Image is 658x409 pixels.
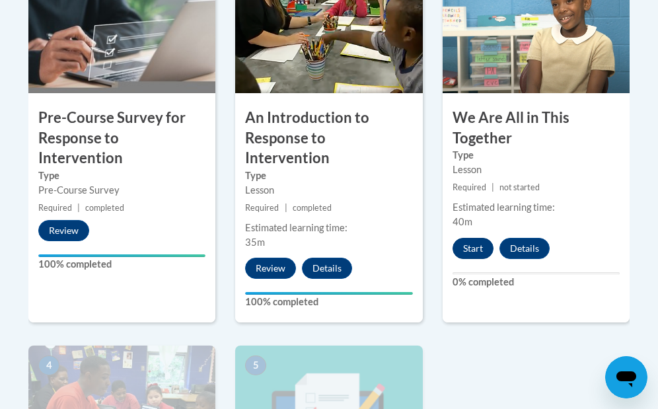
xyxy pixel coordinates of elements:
[85,203,124,213] span: completed
[38,168,205,183] label: Type
[38,355,59,375] span: 4
[38,203,72,213] span: Required
[38,220,89,241] button: Review
[245,168,412,183] label: Type
[293,203,332,213] span: completed
[245,258,296,279] button: Review
[499,238,550,259] button: Details
[38,257,205,272] label: 100% completed
[245,183,412,198] div: Lesson
[499,182,540,192] span: not started
[302,258,352,279] button: Details
[285,203,287,213] span: |
[453,182,486,192] span: Required
[492,182,494,192] span: |
[245,221,412,235] div: Estimated learning time:
[245,292,412,295] div: Your progress
[245,355,266,375] span: 5
[443,108,630,149] h3: We Are All in This Together
[235,108,422,168] h3: An Introduction to Response to Intervention
[38,254,205,257] div: Your progress
[453,148,620,163] label: Type
[453,200,620,215] div: Estimated learning time:
[245,203,279,213] span: Required
[245,295,412,309] label: 100% completed
[28,108,215,168] h3: Pre-Course Survey for Response to Intervention
[453,275,620,289] label: 0% completed
[77,203,80,213] span: |
[605,356,647,398] iframe: Button to launch messaging window
[453,216,472,227] span: 40m
[453,238,493,259] button: Start
[245,237,265,248] span: 35m
[453,163,620,177] div: Lesson
[38,183,205,198] div: Pre-Course Survey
